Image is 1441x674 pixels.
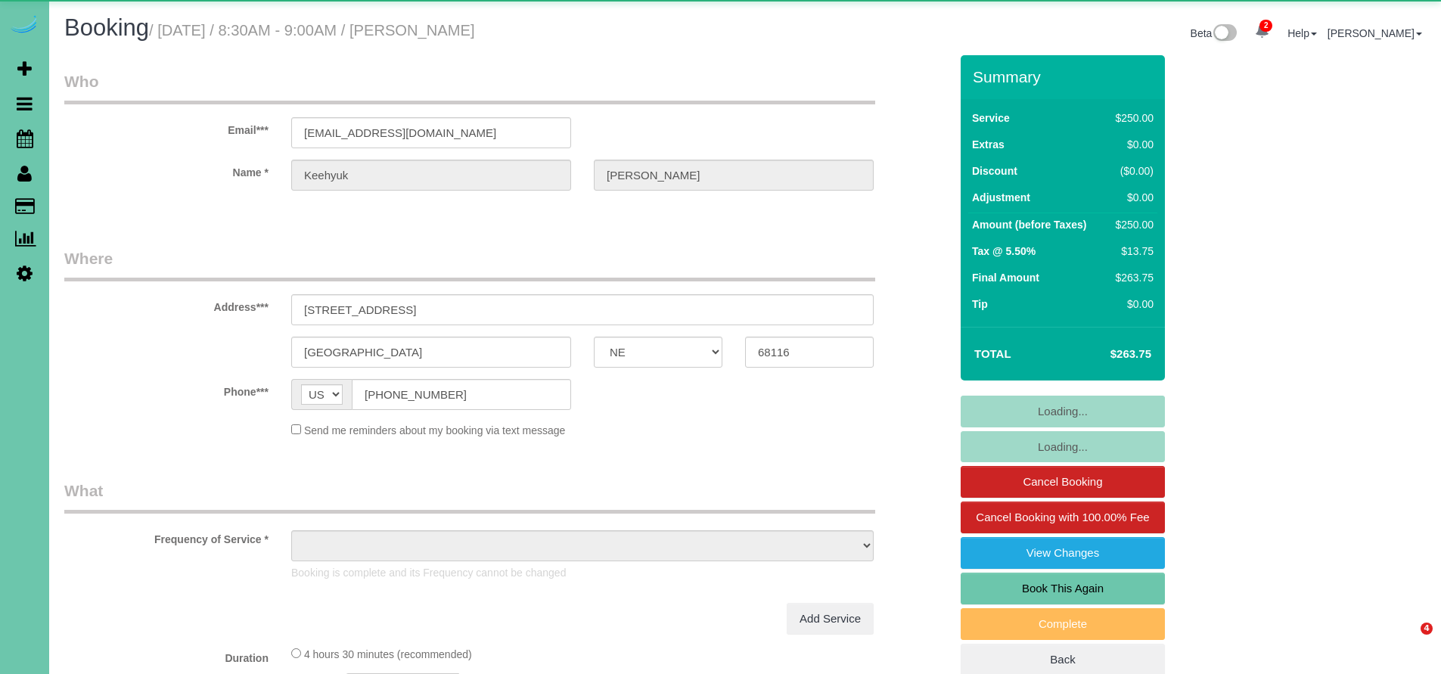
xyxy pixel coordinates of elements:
[291,565,874,580] p: Booking is complete and its Frequency cannot be changed
[1110,190,1154,205] div: $0.00
[1110,137,1154,152] div: $0.00
[53,645,280,666] label: Duration
[972,297,988,312] label: Tip
[53,160,280,180] label: Name *
[972,244,1036,259] label: Tax @ 5.50%
[1287,27,1317,39] a: Help
[304,424,566,436] span: Send me reminders about my booking via text message
[1259,20,1272,32] span: 2
[1110,217,1154,232] div: $250.00
[972,163,1017,179] label: Discount
[973,68,1157,85] h3: Summary
[1328,27,1422,39] a: [PERSON_NAME]
[972,270,1039,285] label: Final Amount
[1110,297,1154,312] div: $0.00
[9,15,39,36] img: Automaid Logo
[961,537,1165,569] a: View Changes
[1065,348,1151,361] h4: $263.75
[1390,623,1426,659] iframe: Intercom live chat
[961,573,1165,604] a: Book This Again
[1421,623,1433,635] span: 4
[976,511,1149,523] span: Cancel Booking with 100.00% Fee
[974,347,1011,360] strong: Total
[64,14,149,41] span: Booking
[961,466,1165,498] a: Cancel Booking
[1110,270,1154,285] div: $263.75
[1110,163,1154,179] div: ($0.00)
[972,217,1086,232] label: Amount (before Taxes)
[64,480,875,514] legend: What
[961,502,1165,533] a: Cancel Booking with 100.00% Fee
[1191,27,1238,39] a: Beta
[1110,244,1154,259] div: $13.75
[1110,110,1154,126] div: $250.00
[972,137,1005,152] label: Extras
[304,648,472,660] span: 4 hours 30 minutes (recommended)
[1212,24,1237,44] img: New interface
[1247,15,1277,48] a: 2
[64,247,875,281] legend: Where
[787,603,874,635] a: Add Service
[972,190,1030,205] label: Adjustment
[53,526,280,547] label: Frequency of Service *
[64,70,875,104] legend: Who
[972,110,1010,126] label: Service
[149,22,475,39] small: / [DATE] / 8:30AM - 9:00AM / [PERSON_NAME]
